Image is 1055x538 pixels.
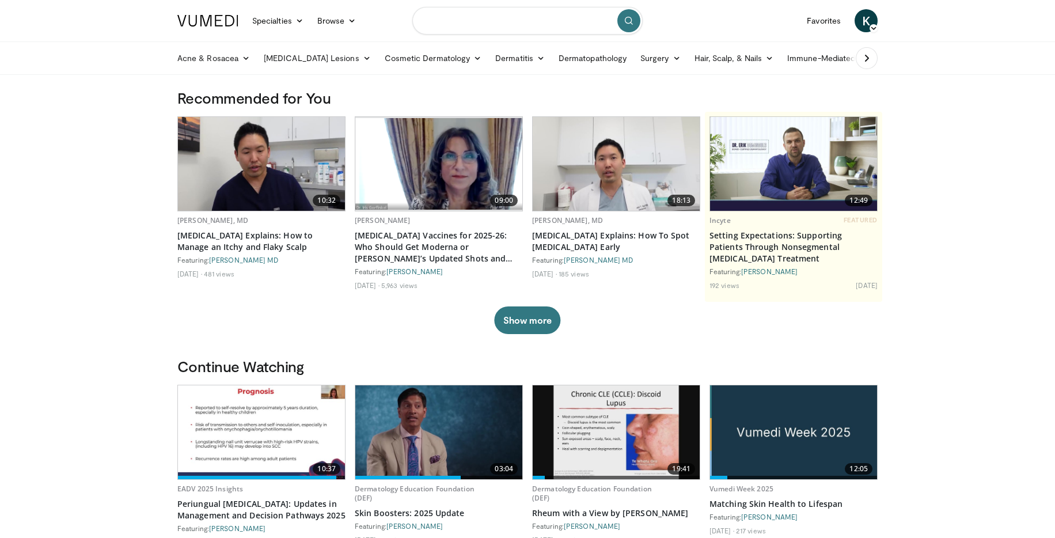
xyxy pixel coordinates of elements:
[355,117,522,211] a: 09:00
[177,215,248,225] a: [PERSON_NAME], MD
[177,15,238,26] img: VuMedi Logo
[532,215,603,225] a: [PERSON_NAME], MD
[310,9,363,32] a: Browse
[245,9,310,32] a: Specialties
[709,230,878,264] a: Setting Expectations: Supporting Patients Through Nonsegmental [MEDICAL_DATA] Treatment
[533,117,700,211] a: 18:13
[257,47,378,70] a: [MEDICAL_DATA] Lesions
[800,9,848,32] a: Favorites
[845,463,872,475] span: 12:05
[355,281,380,290] li: [DATE]
[688,47,780,70] a: Hair, Scalp, & Nails
[177,484,243,494] a: EADV 2025 Insights
[564,522,620,530] a: [PERSON_NAME]
[710,385,877,479] a: 12:05
[178,117,345,211] img: be4bcf48-3664-4af8-9f94-dd57e2e39cb6.620x360_q85_upscale.jpg
[412,7,643,35] input: Search topics, interventions
[532,484,652,503] a: Dermatology Education Foundation (DEF)
[177,357,878,376] h3: Continue Watching
[488,47,552,70] a: Dermatitis
[355,385,522,479] a: 03:04
[355,484,475,503] a: Dermatology Education Foundation (DEF)
[355,230,523,264] a: [MEDICAL_DATA] Vaccines for 2025-26: Who Should Get Moderna or [PERSON_NAME]’s Updated Shots and ...
[710,117,877,211] a: 12:49
[490,463,518,475] span: 03:04
[355,267,523,276] div: Featuring:
[177,524,346,533] div: Featuring:
[855,9,878,32] a: K
[532,521,700,531] div: Featuring:
[313,463,340,475] span: 10:37
[741,513,798,521] a: [PERSON_NAME]
[856,281,878,290] li: [DATE]
[710,117,877,211] img: 98b3b5a8-6d6d-4e32-b979-fd4084b2b3f2.png.620x360_q85_upscale.jpg
[494,306,560,334] button: Show more
[355,118,522,210] img: 4e370bb1-17f0-4657-a42f-9b995da70d2f.png.620x360_q85_upscale.png
[741,267,798,275] a: [PERSON_NAME]
[381,281,418,290] li: 5,963 views
[178,385,345,479] img: 68f2639c-056f-4978-a0f0-b34bead6e44a.620x360_q85_upscale.jpg
[667,463,695,475] span: 19:41
[844,216,878,224] span: FEATURED
[709,526,734,535] li: [DATE]
[532,269,557,278] li: [DATE]
[633,47,688,70] a: Surgery
[533,385,700,479] a: 19:41
[209,256,279,264] a: [PERSON_NAME] MD
[709,512,878,521] div: Featuring:
[177,255,346,264] div: Featuring:
[532,507,700,519] a: Rheum with a View by [PERSON_NAME]
[177,89,878,107] h3: Recommended for You
[564,256,633,264] a: [PERSON_NAME] MD
[710,385,877,479] img: 9b4d3333-eecc-4bfe-9006-6741f236d339.jpg.620x360_q85_upscale.jpg
[170,47,257,70] a: Acne & Rosacea
[313,195,340,206] span: 10:32
[780,47,874,70] a: Immune-Mediated
[709,484,773,494] a: Vumedi Week 2025
[559,269,589,278] li: 185 views
[178,117,345,211] a: 10:32
[532,230,700,253] a: [MEDICAL_DATA] Explains: How To Spot [MEDICAL_DATA] Early
[533,117,700,211] img: 3a6debdd-43bd-4619-92d6-706b5511afd1.620x360_q85_upscale.jpg
[386,522,443,530] a: [PERSON_NAME]
[533,385,700,479] img: 15b49de1-14e0-4398-a509-d8f4bc066e5c.620x360_q85_upscale.jpg
[845,195,872,206] span: 12:49
[209,524,265,532] a: [PERSON_NAME]
[736,526,766,535] li: 217 views
[378,47,488,70] a: Cosmetic Dermatology
[709,267,878,276] div: Featuring:
[490,195,518,206] span: 09:00
[177,230,346,253] a: [MEDICAL_DATA] Explains: How to Manage an Itchy and Flaky Scalp
[355,507,523,519] a: Skin Boosters: 2025 Update
[355,521,523,531] div: Featuring:
[532,255,700,264] div: Featuring:
[667,195,695,206] span: 18:13
[178,385,345,479] a: 10:37
[355,385,522,479] img: 5d8405b0-0c3f-45ed-8b2f-ed15b0244802.620x360_q85_upscale.jpg
[552,47,633,70] a: Dermatopathology
[386,267,443,275] a: [PERSON_NAME]
[177,498,346,521] a: Periungual [MEDICAL_DATA]: Updates in Management and Decision Pathways 2025
[355,215,411,225] a: [PERSON_NAME]
[204,269,234,278] li: 481 views
[709,498,878,510] a: Matching Skin Health to Lifespan
[709,281,739,290] li: 192 views
[709,215,731,225] a: Incyte
[177,269,202,278] li: [DATE]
